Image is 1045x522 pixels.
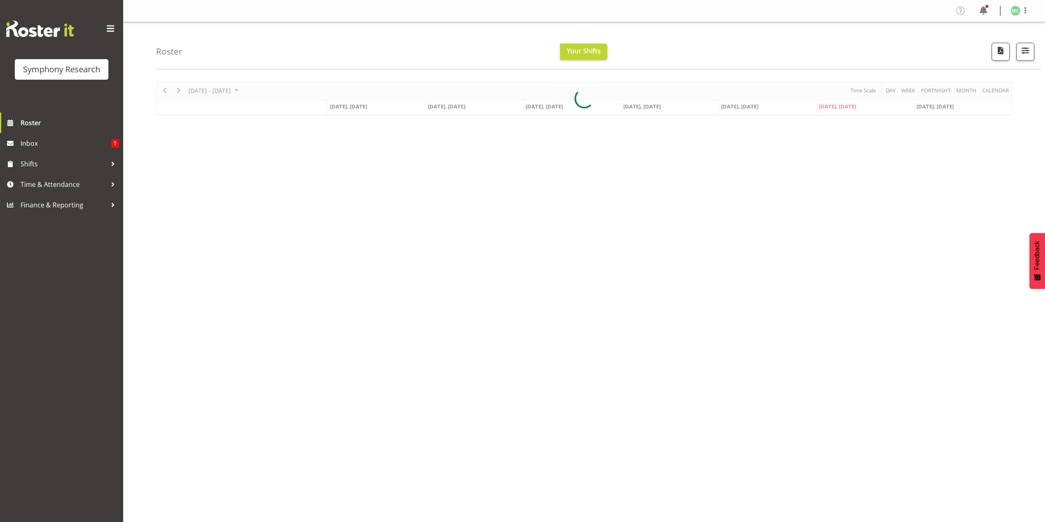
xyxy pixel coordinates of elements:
[1016,43,1034,61] button: Filter Shifts
[156,47,182,56] h4: Roster
[21,199,107,211] span: Finance & Reporting
[567,46,601,55] span: Your Shifts
[1011,6,1020,16] img: matthew-coleman1906.jpg
[6,21,74,37] img: Rosterit website logo
[21,158,107,170] span: Shifts
[21,117,119,129] span: Roster
[23,63,100,76] div: Symphony Research
[992,43,1010,61] button: Download a PDF of the roster according to the set date range.
[111,139,119,147] span: 1
[1034,241,1041,270] span: Feedback
[1029,233,1045,289] button: Feedback - Show survey
[21,178,107,191] span: Time & Attendance
[560,44,607,60] button: Your Shifts
[21,137,111,149] span: Inbox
